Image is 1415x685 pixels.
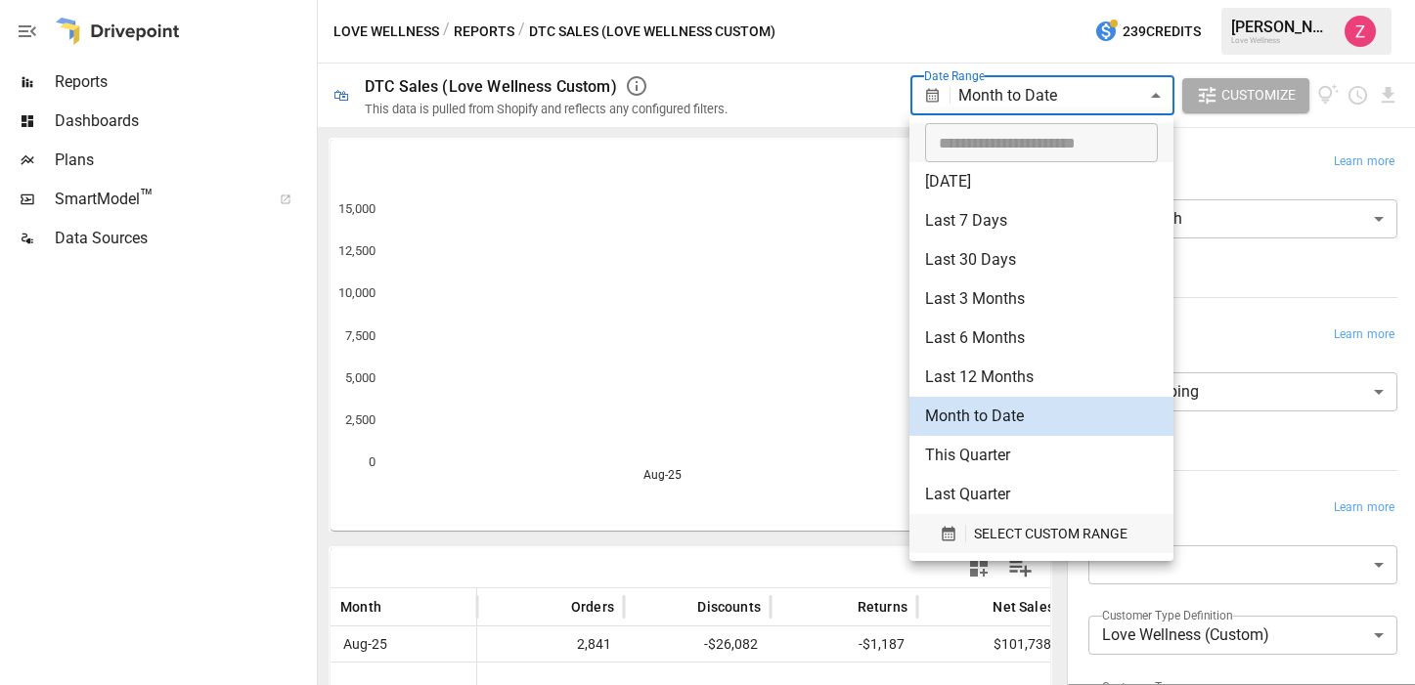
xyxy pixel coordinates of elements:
li: Last 3 Months [909,279,1173,319]
li: Last 12 Months [909,358,1173,397]
li: Last 30 Days [909,240,1173,279]
li: Month to Date [909,397,1173,436]
button: SELECT CUSTOM RANGE [925,514,1158,553]
li: Last 7 Days [909,201,1173,240]
li: This Quarter [909,436,1173,475]
span: SELECT CUSTOM RANGE [974,522,1128,546]
li: [DATE] [909,162,1173,201]
li: Last Quarter [909,475,1173,514]
li: Last 6 Months [909,319,1173,358]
